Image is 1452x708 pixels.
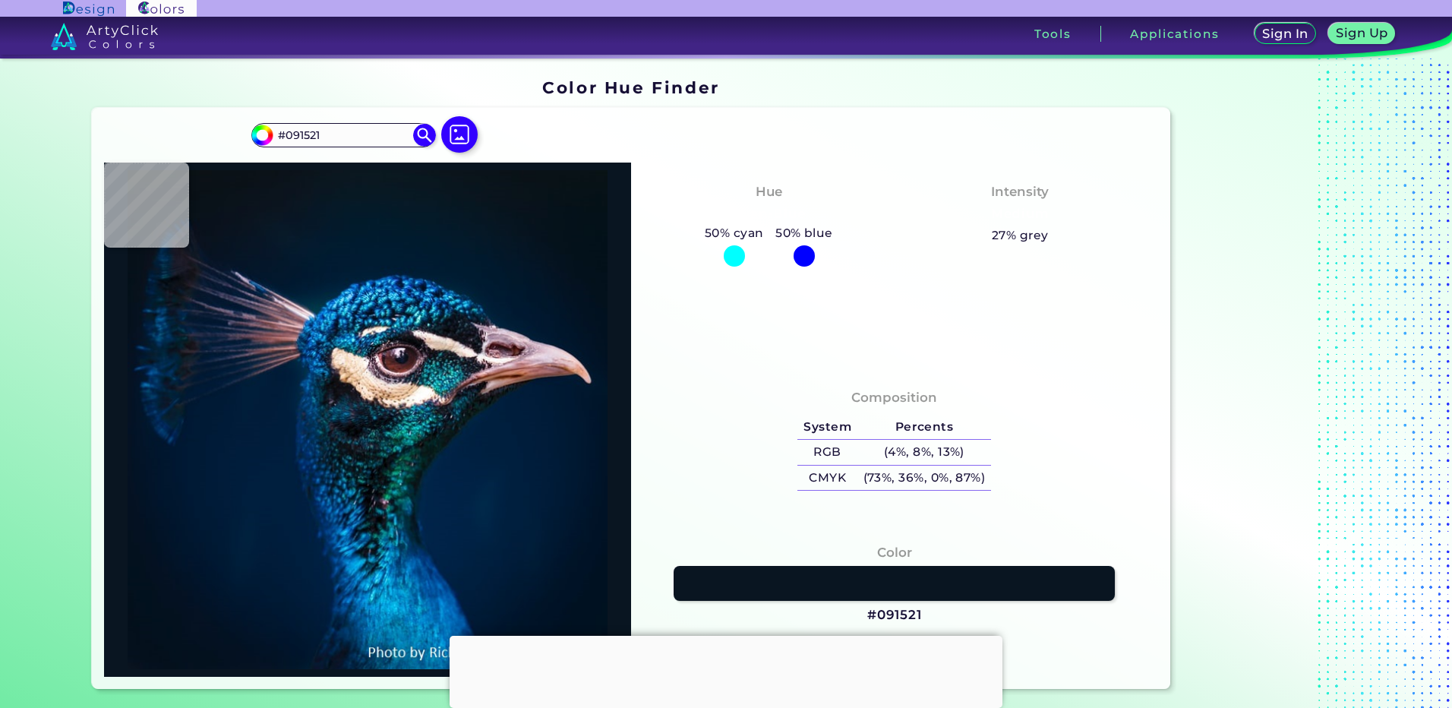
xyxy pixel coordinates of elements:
[984,205,1056,223] h3: Medium
[1130,28,1219,40] h3: Applications
[1258,24,1314,43] a: Sign In
[450,636,1002,704] iframe: Advertisement
[542,76,719,99] h1: Color Hue Finder
[797,466,857,491] h5: CMYK
[699,223,769,243] h5: 50% cyan
[441,116,478,153] img: icon picture
[1264,28,1306,40] h5: Sign In
[112,170,623,669] img: img_pavlin.jpg
[726,205,812,223] h3: Cyan-Blue
[769,223,838,243] h5: 50% blue
[756,181,782,203] h4: Hue
[1338,27,1385,39] h5: Sign Up
[1176,72,1366,695] iframe: Advertisement
[857,440,991,465] h5: (4%, 8%, 13%)
[1332,24,1392,43] a: Sign Up
[992,226,1049,245] h5: 27% grey
[51,23,158,50] img: logo_artyclick_colors_white.svg
[877,542,912,564] h4: Color
[857,415,991,440] h5: Percents
[857,466,991,491] h5: (73%, 36%, 0%, 87%)
[867,606,922,624] h3: #091521
[991,181,1049,203] h4: Intensity
[1034,28,1072,40] h3: Tools
[797,415,857,440] h5: System
[851,387,937,409] h4: Composition
[797,440,857,465] h5: RGB
[63,2,114,16] img: ArtyClick Design logo
[273,125,414,146] input: type color..
[413,124,436,147] img: icon search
